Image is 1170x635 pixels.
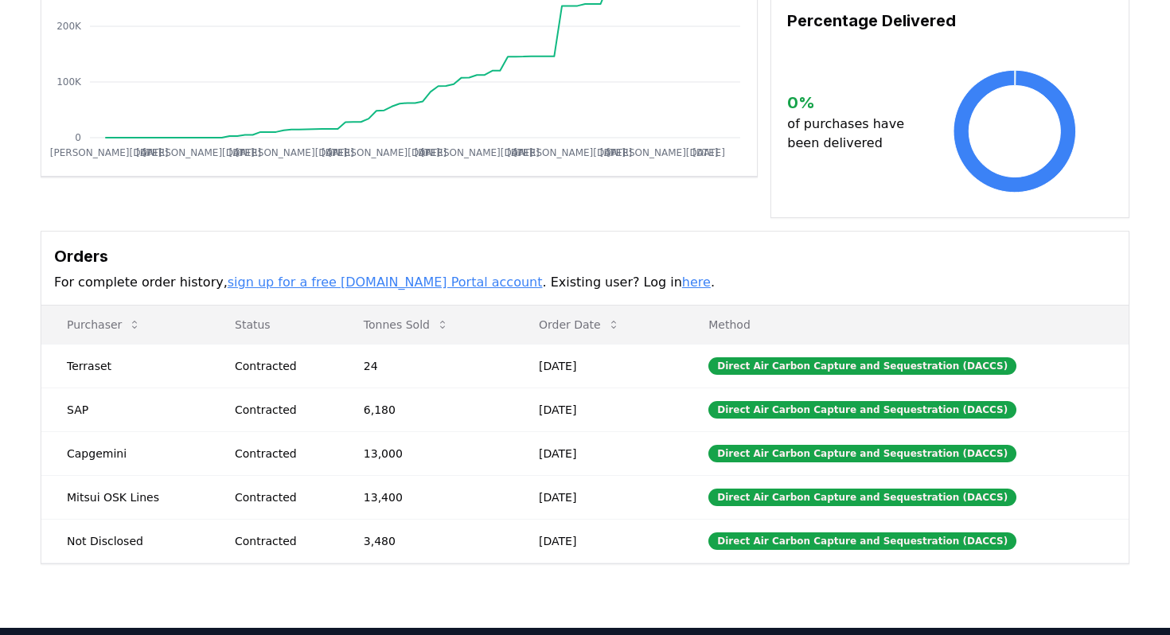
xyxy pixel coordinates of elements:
[41,431,209,475] td: Capgemini
[54,309,154,341] button: Purchaser
[338,519,513,563] td: 3,480
[787,91,917,115] h3: 0 %
[708,401,1016,419] div: Direct Air Carbon Capture and Sequestration (DACCS)
[513,431,683,475] td: [DATE]
[351,309,462,341] button: Tonnes Sold
[235,533,326,549] div: Contracted
[514,147,626,158] tspan: [PERSON_NAME][DATE]
[421,147,532,158] tspan: [PERSON_NAME][DATE]
[708,357,1016,375] div: Direct Air Carbon Capture and Sequestration (DACCS)
[41,344,209,388] td: Terraset
[142,147,254,158] tspan: [PERSON_NAME][DATE]
[708,532,1016,550] div: Direct Air Carbon Capture and Sequestration (DACCS)
[606,147,718,158] tspan: [PERSON_NAME][DATE]
[41,475,209,519] td: Mitsui OSK Lines
[235,358,326,374] div: Contracted
[57,21,82,32] tspan: 200K
[513,519,683,563] td: [DATE]
[692,147,725,158] tspan: [DATE]
[228,275,543,290] a: sign up for a free [DOMAIN_NAME] Portal account
[329,147,440,158] tspan: [PERSON_NAME][DATE]
[235,402,326,418] div: Contracted
[75,132,81,143] tspan: 0
[338,431,513,475] td: 13,000
[682,275,711,290] a: here
[696,317,1116,333] p: Method
[787,115,917,153] p: of purchases have been delivered
[513,475,683,519] td: [DATE]
[54,244,1116,268] h3: Orders
[222,317,326,333] p: Status
[136,147,169,158] tspan: [DATE]
[235,446,326,462] div: Contracted
[229,147,262,158] tspan: [DATE]
[708,489,1016,506] div: Direct Air Carbon Capture and Sequestration (DACCS)
[322,147,354,158] tspan: [DATE]
[338,388,513,431] td: 6,180
[338,475,513,519] td: 13,400
[236,147,347,158] tspan: [PERSON_NAME][DATE]
[513,344,683,388] td: [DATE]
[41,388,209,431] td: SAP
[513,388,683,431] td: [DATE]
[338,344,513,388] td: 24
[50,147,162,158] tspan: [PERSON_NAME][DATE]
[57,76,82,88] tspan: 100K
[54,273,1116,292] p: For complete order history, . Existing user? Log in .
[41,519,209,563] td: Not Disclosed
[600,147,633,158] tspan: [DATE]
[235,489,326,505] div: Contracted
[708,445,1016,462] div: Direct Air Carbon Capture and Sequestration (DACCS)
[415,147,447,158] tspan: [DATE]
[507,147,540,158] tspan: [DATE]
[526,309,633,341] button: Order Date
[787,9,1113,33] h3: Percentage Delivered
